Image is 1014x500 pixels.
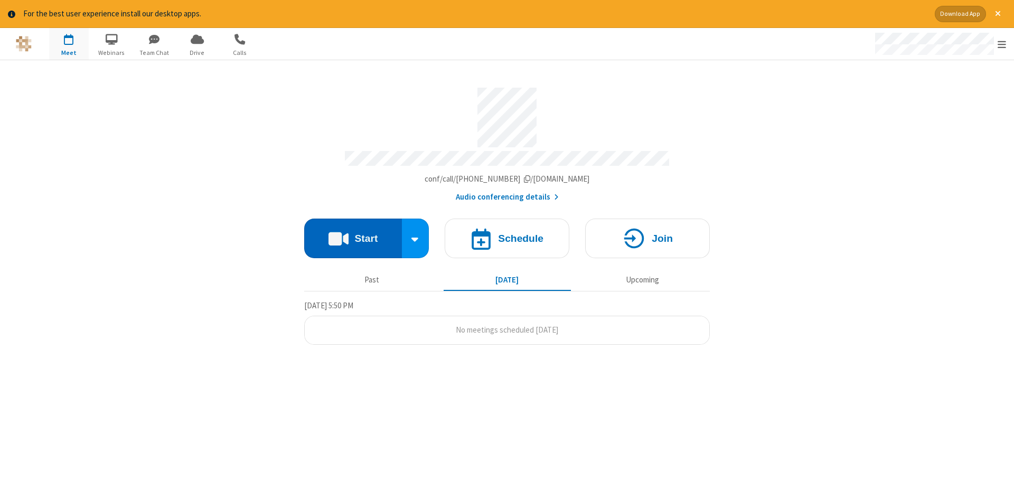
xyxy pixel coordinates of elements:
[425,173,590,185] button: Copy my meeting room linkCopy my meeting room link
[444,270,571,290] button: [DATE]
[425,174,590,184] span: Copy my meeting room link
[4,28,43,60] button: Logo
[990,6,1006,22] button: Close alert
[865,28,1014,60] div: Open menu
[49,48,89,58] span: Meet
[220,48,260,58] span: Calls
[935,6,986,22] button: Download App
[585,219,710,258] button: Join
[92,48,132,58] span: Webinars
[354,233,378,243] h4: Start
[304,219,402,258] button: Start
[402,219,429,258] div: Start conference options
[304,300,353,310] span: [DATE] 5:50 PM
[456,325,558,335] span: No meetings scheduled [DATE]
[652,233,673,243] h4: Join
[16,36,32,52] img: QA Selenium DO NOT DELETE OR CHANGE
[23,8,927,20] div: For the best user experience install our desktop apps.
[308,270,436,290] button: Past
[498,233,543,243] h4: Schedule
[579,270,706,290] button: Upcoming
[456,191,559,203] button: Audio conferencing details
[445,219,569,258] button: Schedule
[304,80,710,203] section: Account details
[177,48,217,58] span: Drive
[304,299,710,345] section: Today's Meetings
[135,48,174,58] span: Team Chat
